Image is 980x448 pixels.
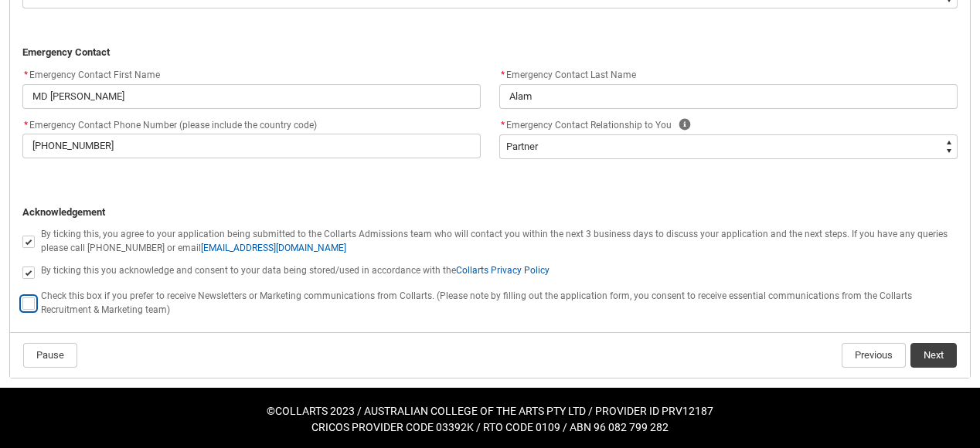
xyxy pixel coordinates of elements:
[501,120,505,131] abbr: required
[499,70,636,80] span: Emergency Contact Last Name
[201,243,346,253] a: [EMAIL_ADDRESS][DOMAIN_NAME]
[22,46,110,58] strong: Emergency Contact
[22,70,160,80] span: Emergency Contact First Name
[41,229,948,253] span: By ticking this, you agree to your application being submitted to the Collarts Admissions team wh...
[22,206,105,218] strong: Acknowledgement
[501,70,505,80] abbr: required
[910,343,957,368] button: Next
[506,120,672,131] span: Emergency Contact Relationship to You
[24,70,28,80] abbr: required
[22,115,323,132] label: Emergency Contact Phone Number (please include the country code)
[24,120,28,131] abbr: required
[842,343,906,368] button: Previous
[22,134,481,158] input: +61 400 000 000
[23,343,77,368] button: Pause
[41,290,912,315] span: Check this box if you prefer to receive Newsletters or Marketing communications from Collarts. (P...
[41,265,550,276] span: By ticking this you acknowledge and consent to your data being stored/used in accordance with the
[456,265,550,276] a: Collarts Privacy Policy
